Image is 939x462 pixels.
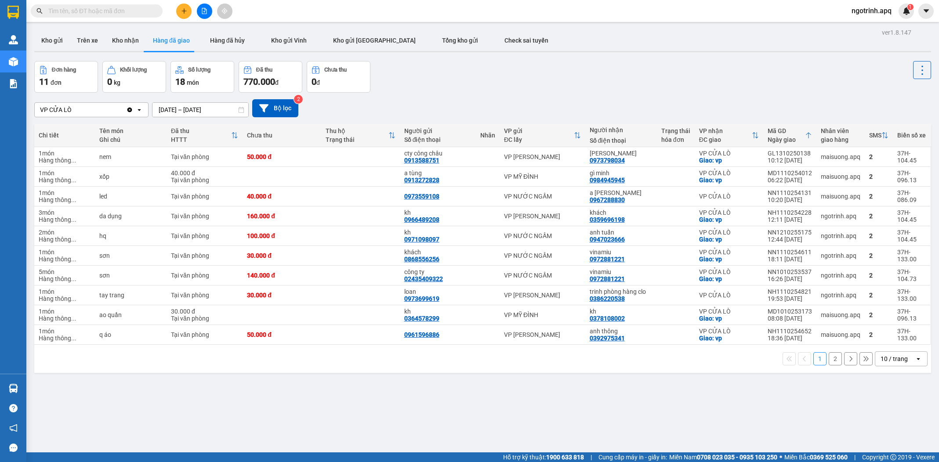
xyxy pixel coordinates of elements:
[821,311,860,318] div: maisuong.apq
[34,30,70,51] button: Kho gửi
[171,232,238,239] div: Tại văn phòng
[99,292,162,299] div: tay trang
[146,30,197,51] button: Hàng đã giao
[697,454,777,461] strong: 0708 023 035 - 0935 103 250
[821,193,860,200] div: maisuong.apq
[881,354,908,363] div: 10 / trang
[768,209,812,216] div: NH1110254228
[170,61,234,93] button: Số lượng18món
[590,157,625,164] div: 0973798034
[71,335,76,342] span: ...
[503,452,584,462] span: Hỗ trợ kỹ thuật:
[404,127,471,134] div: Người gửi
[171,213,238,220] div: Tại văn phòng
[869,252,888,259] div: 2
[768,236,812,243] div: 12:44 [DATE]
[39,170,91,177] div: 1 món
[504,272,581,279] div: VP NƯỚC NGẦM
[699,209,759,216] div: VP CỬA LÒ
[126,106,133,113] svg: Clear value
[897,170,926,184] div: 37H-096.13
[247,252,317,259] div: 30.000 đ
[171,170,238,177] div: 40.000 đ
[404,295,439,302] div: 0973699619
[243,76,275,87] span: 770.000
[768,275,812,282] div: 16:26 [DATE]
[404,331,439,338] div: 0961596886
[99,193,162,200] div: led
[699,275,759,282] div: Giao: vp
[171,153,238,160] div: Tại văn phòng
[768,177,812,184] div: 06:22 [DATE]
[404,216,439,223] div: 0966489208
[768,308,812,315] div: MD1010253173
[821,173,860,180] div: maisuong.apq
[779,455,782,459] span: ⚪️
[247,153,317,160] div: 50.000 đ
[201,8,207,14] span: file-add
[71,236,76,243] span: ...
[39,295,91,302] div: Hàng thông thường
[404,275,443,282] div: 02435409322
[39,308,91,315] div: 1 món
[590,236,625,243] div: 0947023666
[247,232,317,239] div: 100.000 đ
[504,311,581,318] div: VP MỸ ĐÌNH
[590,216,625,223] div: 0359696198
[504,331,581,338] div: VP [PERSON_NAME]
[909,4,912,10] span: 1
[590,288,653,295] div: trinh phòng hàng clo
[333,37,416,44] span: Kho gửi [GEOGRAPHIC_DATA]
[504,173,581,180] div: VP MỸ ĐÌNH
[404,288,471,295] div: loan
[768,295,812,302] div: 19:53 [DATE]
[897,150,926,164] div: 37H-104.45
[39,216,91,223] div: Hàng thông thường
[71,275,76,282] span: ...
[188,67,210,73] div: Số lượng
[39,236,91,243] div: Hàng thông thường
[171,177,238,184] div: Tại văn phòng
[71,196,76,203] span: ...
[99,252,162,259] div: sơn
[99,173,162,180] div: xốp
[326,136,388,143] div: Trạng thái
[918,4,934,19] button: caret-down
[171,308,238,315] div: 30.000 đ
[171,331,238,338] div: Tại văn phòng
[99,136,162,143] div: Ghi chú
[768,136,805,143] div: Ngày giao
[504,292,581,299] div: VP [PERSON_NAME]
[699,216,759,223] div: Giao: vp
[590,268,653,275] div: vinamiu
[404,150,471,157] div: cty công châu
[590,170,653,177] div: gì minh
[247,292,317,299] div: 30.000 đ
[661,127,690,134] div: Trạng thái
[36,8,43,14] span: search
[316,79,320,86] span: đ
[890,454,896,460] span: copyright
[768,328,812,335] div: NH1110254652
[590,249,653,256] div: vinamiu
[699,308,759,315] div: VP CỬA LÒ
[699,136,752,143] div: ĐC giao
[39,275,91,282] div: Hàng thông thường
[699,193,759,200] div: VP CỬA LÒ
[48,6,152,16] input: Tìm tên, số ĐT hoặc mã đơn
[9,384,18,393] img: warehouse-icon
[176,4,192,19] button: plus
[175,76,185,87] span: 18
[699,229,759,236] div: VP CỬA LÒ
[699,249,759,256] div: VP CỬA LÒ
[768,288,812,295] div: NH1110254821
[136,106,143,113] svg: open
[865,124,893,147] th: Toggle SortBy
[590,137,653,144] div: Số điện thoại
[294,95,303,104] sup: 2
[171,315,238,322] div: Tại văn phòng
[39,256,91,263] div: Hàng thông thường
[247,272,317,279] div: 140.000 đ
[171,136,231,143] div: HTTT
[120,67,147,73] div: Khối lượng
